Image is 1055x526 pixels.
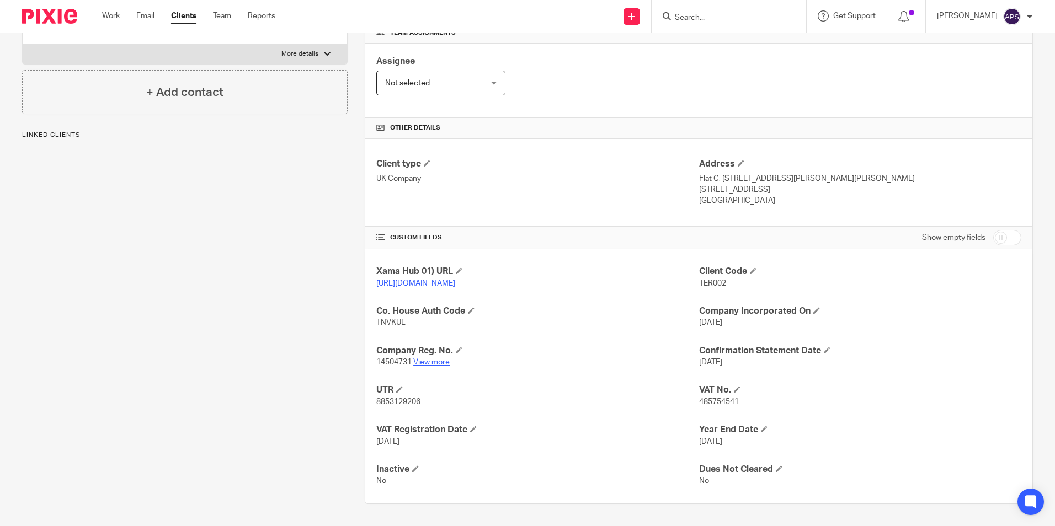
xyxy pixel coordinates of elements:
[376,464,699,475] h4: Inactive
[699,184,1021,195] p: [STREET_ADDRESS]
[376,398,420,406] span: 8853129206
[699,438,722,446] span: [DATE]
[699,158,1021,170] h4: Address
[102,10,120,22] a: Work
[376,305,699,317] h4: Co. House Auth Code
[699,398,739,406] span: 485754541
[390,124,440,132] span: Other details
[22,9,77,24] img: Pixie
[699,195,1021,206] p: [GEOGRAPHIC_DATA]
[376,233,699,242] h4: CUSTOM FIELDS
[376,345,699,357] h4: Company Reg. No.
[699,319,722,326] span: [DATE]
[281,50,318,58] p: More details
[146,84,223,101] h4: + Add contact
[376,358,412,366] span: 14504731
[699,477,709,485] span: No
[699,345,1021,357] h4: Confirmation Statement Date
[699,280,726,287] span: TER002
[376,424,699,436] h4: VAT Registration Date
[376,384,699,396] h4: UTR
[376,266,699,277] h4: Xama Hub 01) URL
[937,10,998,22] p: [PERSON_NAME]
[376,280,455,287] a: [URL][DOMAIN_NAME]
[699,358,722,366] span: [DATE]
[699,464,1021,475] h4: Dues Not Cleared
[248,10,275,22] a: Reports
[376,173,699,184] p: UK Company
[699,173,1021,184] p: Flat C, [STREET_ADDRESS][PERSON_NAME][PERSON_NAME]
[699,424,1021,436] h4: Year End Date
[376,438,399,446] span: [DATE]
[699,305,1021,317] h4: Company Incorporated On
[385,79,430,87] span: Not selected
[413,358,450,366] a: View more
[376,477,386,485] span: No
[213,10,231,22] a: Team
[699,384,1021,396] h4: VAT No.
[833,12,876,20] span: Get Support
[22,131,348,139] p: Linked clients
[171,10,196,22] a: Clients
[922,232,985,243] label: Show empty fields
[136,10,154,22] a: Email
[376,57,415,66] span: Assignee
[699,266,1021,277] h4: Client Code
[376,158,699,170] h4: Client type
[1003,8,1021,25] img: svg%3E
[376,319,406,326] span: TNVKUL
[674,13,773,23] input: Search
